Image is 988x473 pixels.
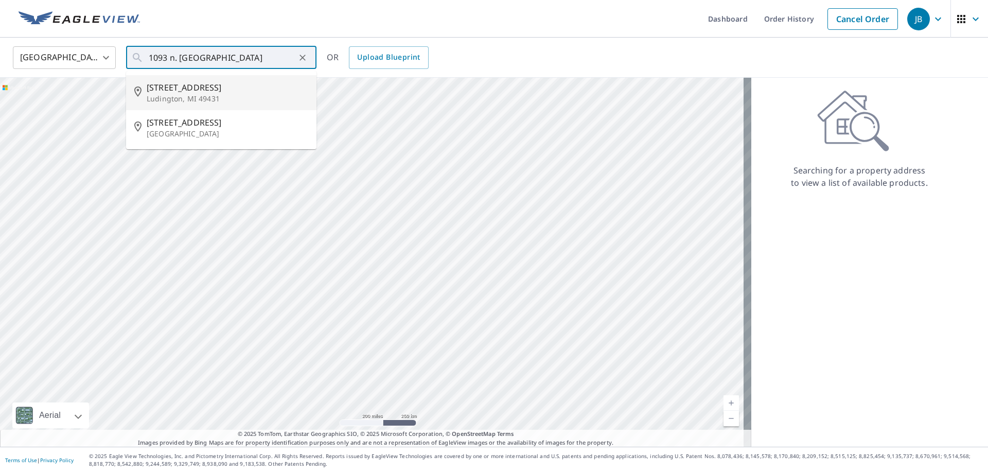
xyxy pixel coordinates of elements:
span: © 2025 TomTom, Earthstar Geographics SIO, © 2025 Microsoft Corporation, © [238,430,514,439]
div: OR [327,46,429,69]
span: [STREET_ADDRESS] [147,81,308,94]
input: Search by address or latitude-longitude [149,43,295,72]
button: Clear [295,50,310,65]
a: Cancel Order [827,8,898,30]
a: Upload Blueprint [349,46,428,69]
span: Upload Blueprint [357,51,420,64]
p: | [5,457,74,463]
div: Aerial [12,402,89,428]
a: Terms of Use [5,457,37,464]
a: Terms [497,430,514,437]
p: © 2025 Eagle View Technologies, Inc. and Pictometry International Corp. All Rights Reserved. Repo... [89,452,983,468]
p: Ludington, MI 49431 [147,94,308,104]
div: Aerial [36,402,64,428]
div: JB [907,8,930,30]
p: [GEOGRAPHIC_DATA] [147,129,308,139]
a: OpenStreetMap [452,430,495,437]
a: Privacy Policy [40,457,74,464]
span: [STREET_ADDRESS] [147,116,308,129]
a: Current Level 5, Zoom Out [724,411,739,426]
a: Current Level 5, Zoom In [724,395,739,411]
img: EV Logo [19,11,140,27]
div: [GEOGRAPHIC_DATA] [13,43,116,72]
p: Searching for a property address to view a list of available products. [790,164,928,189]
